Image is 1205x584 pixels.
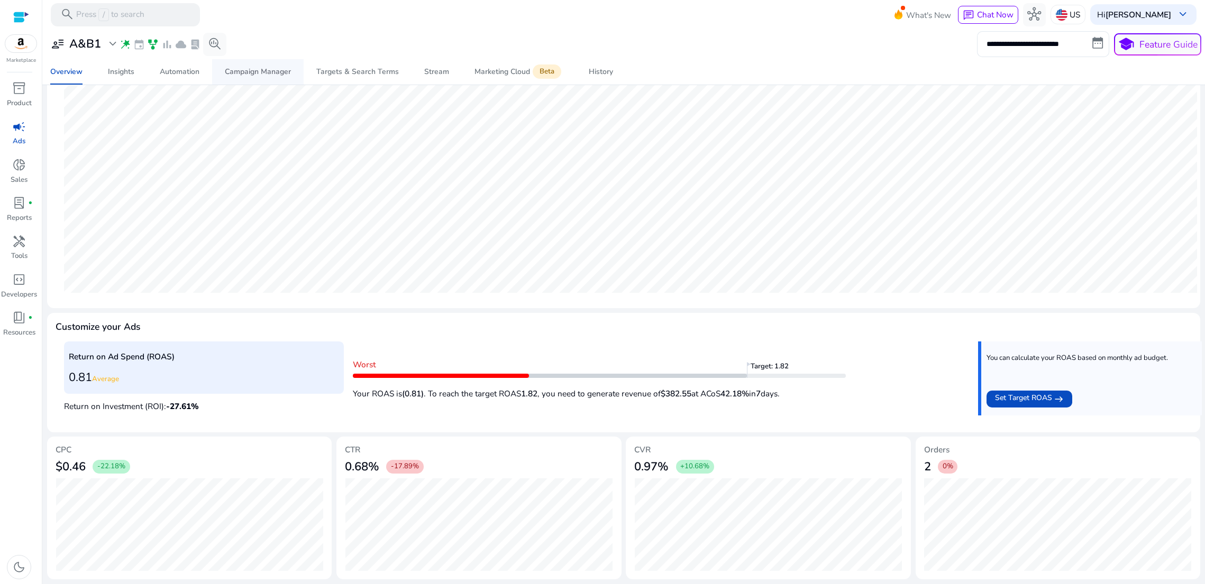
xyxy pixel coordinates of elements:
span: lab_profile [12,196,26,210]
span: chat [963,10,974,21]
span: +10.68% [680,462,709,471]
p: Resources [3,328,35,338]
p: You can calculate your ROAS based on monthly ad budget. [987,354,1168,363]
h5: CVR [634,445,902,455]
h5: CPC [56,445,324,455]
h5: CTR [345,445,613,455]
span: event [133,39,145,50]
span: / [98,8,108,21]
img: us.svg [1056,9,1067,21]
img: amazon.svg [5,35,37,52]
p: Tools [11,251,28,262]
span: Chat Now [977,9,1014,20]
b: (0.81) [402,388,424,399]
h3: $0.46 [56,460,86,474]
p: Your ROAS is . To reach the target ROAS , you need to generate revenue of at ACoS in days. [353,382,845,400]
p: Marketplace [6,57,36,64]
span: -17.89% [391,462,419,471]
span: wand_stars [120,39,131,50]
div: Insights [108,68,134,76]
span: handyman [12,235,26,248]
p: US [1070,5,1080,24]
span: campaign [12,120,26,134]
b: 1.82 [521,388,537,399]
p: Hi [1097,11,1171,18]
span: inventory_2 [12,81,26,95]
p: Developers [1,290,37,300]
p: Worst [353,358,845,370]
p: Reports [7,213,32,224]
span: lab_profile [189,39,201,50]
span: dark_mode [12,560,26,574]
span: family_history [147,39,159,50]
h3: 0.81 [69,370,340,384]
div: Marketing Cloud [474,67,563,77]
span: 0% [943,462,953,471]
span: -22.18% [97,462,125,471]
b: $382.55 [661,388,691,399]
span: donut_small [12,158,26,172]
p: Product [7,98,32,109]
h5: Orders [924,445,1192,455]
span: code_blocks [12,273,26,286]
span: Average [92,374,119,384]
h3: 0.68% [345,460,379,474]
span: fiber_manual_record [28,316,33,320]
span: expand_more [106,37,120,51]
span: cloud [175,39,187,50]
span: search_insights [208,37,222,51]
p: Feature Guide [1139,38,1198,51]
span: Beta [533,64,561,79]
div: Stream [424,68,449,76]
button: Set Target ROAS [987,391,1072,407]
button: hub [1023,3,1046,26]
span: search [60,7,74,21]
span: fiber_manual_record [28,201,33,206]
span: -27.61 [166,401,199,412]
div: Overview [50,68,83,76]
div: Campaign Manager [225,68,291,76]
span: book_4 [12,311,26,325]
h3: 2 [924,460,931,474]
p: Return on Ad Spend (ROAS) [69,350,340,363]
span: school [1118,36,1135,53]
button: schoolFeature Guide [1114,33,1201,55]
button: chatChat Now [958,6,1018,24]
div: Targets & Search Terms [316,68,399,76]
span: % [191,401,199,412]
span: What's New [906,6,951,24]
p: Press to search [76,8,144,21]
span: user_attributes [51,37,65,51]
b: 42.18% [720,388,749,399]
span: bar_chart [161,39,173,50]
div: Automation [160,68,199,76]
h3: A&B1 [69,37,101,51]
span: Set Target ROAS [995,392,1052,406]
div: History [589,68,613,76]
mat-icon: east [1054,392,1064,406]
b: [PERSON_NAME] [1106,9,1171,20]
b: 7 [756,388,761,399]
h3: 0.97% [634,460,669,474]
span: hub [1027,7,1041,21]
p: Return on Investment (ROI): [64,397,344,412]
button: search_insights [203,33,226,56]
span: keyboard_arrow_down [1176,7,1190,21]
p: Sales [11,175,28,186]
h4: Customize your Ads [56,321,141,332]
p: Ads [13,136,25,147]
span: Target: 1.82 [751,362,789,378]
